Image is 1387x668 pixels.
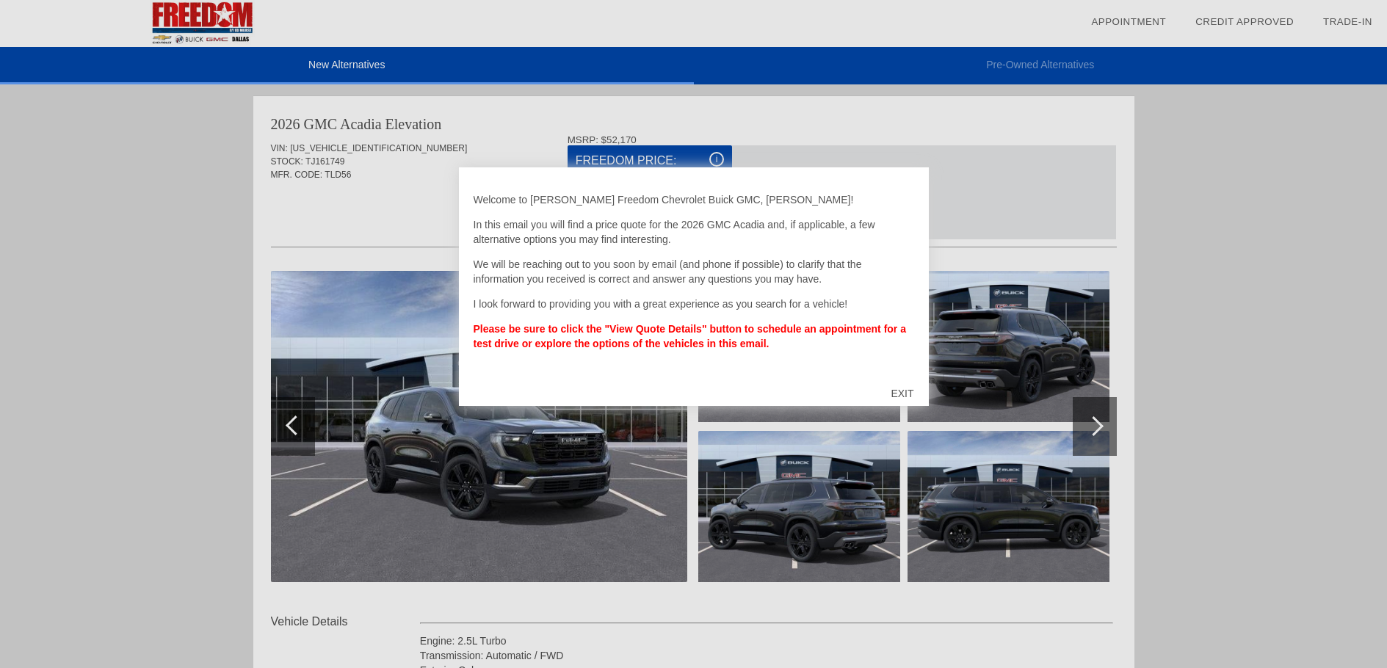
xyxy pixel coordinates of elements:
a: Appointment [1091,16,1166,27]
a: Credit Approved [1195,16,1294,27]
a: Trade-In [1323,16,1372,27]
div: EXIT [876,371,928,415]
p: We will be reaching out to you soon by email (and phone if possible) to clarify that the informat... [474,257,914,286]
p: I look forward to providing you with a great experience as you search for a vehicle! [474,297,914,311]
p: In this email you will find a price quote for the 2026 GMC Acadia and, if applicable, a few alter... [474,217,914,247]
p: Welcome to [PERSON_NAME] Freedom Chevrolet Buick GMC, [PERSON_NAME]! [474,192,914,207]
strong: Please be sure to click the "View Quote Details" button to schedule an appointment for a test dri... [474,323,906,349]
